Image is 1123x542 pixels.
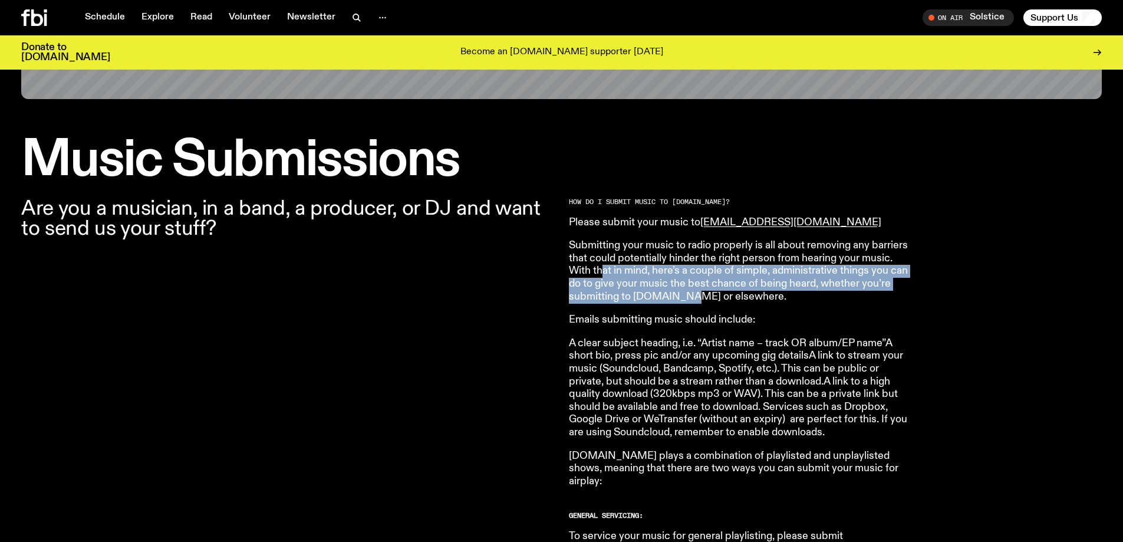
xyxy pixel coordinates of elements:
span: Support Us [1030,12,1078,23]
p: [DOMAIN_NAME] plays a combination of playlisted and unplaylisted shows, meaning that there are tw... [569,450,908,488]
p: Are you a musician, in a band, a producer, or DJ and want to send us your stuff? [21,199,555,239]
span: Tune in live [936,13,1008,22]
h3: Donate to [DOMAIN_NAME] [21,42,110,63]
p: Emails submitting music should include: [569,314,908,327]
button: Support Us [1023,9,1102,26]
p: Please submit your music to [569,216,908,229]
p: Become an [DOMAIN_NAME] supporter [DATE] [460,47,663,58]
h2: HOW DO I SUBMIT MUSIC TO [DOMAIN_NAME]? [569,199,908,205]
a: Volunteer [222,9,278,26]
button: On AirSolstice [923,9,1014,26]
p: Submitting your music to radio properly is all about removing any barriers that could potentially... [569,239,908,303]
p: A clear subject heading, i.e. “Artist name – track OR album/EP name”A short bio, press pic and/or... [569,337,908,439]
a: Read [183,9,219,26]
a: [EMAIL_ADDRESS][DOMAIN_NAME] [700,217,881,228]
a: Newsletter [280,9,343,26]
a: Explore [134,9,181,26]
strong: GENERAL SERVICING: [569,511,643,520]
h1: Music Submissions [21,137,1102,185]
a: Schedule [78,9,132,26]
